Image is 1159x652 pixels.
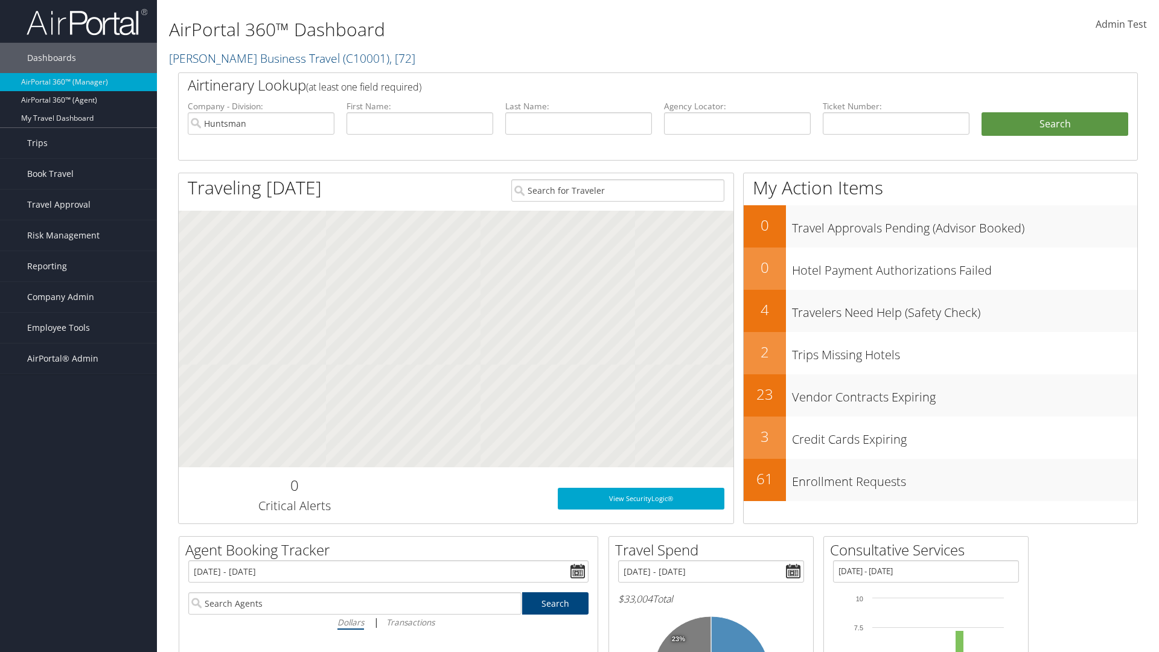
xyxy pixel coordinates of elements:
[27,43,76,73] span: Dashboards
[615,540,813,560] h2: Travel Spend
[188,75,1049,95] h2: Airtinerary Lookup
[346,100,493,112] label: First Name:
[744,175,1137,200] h1: My Action Items
[744,299,786,320] h2: 4
[389,50,415,66] span: , [ 72 ]
[343,50,389,66] span: ( C10001 )
[27,313,90,343] span: Employee Tools
[744,374,1137,417] a: 23Vendor Contracts Expiring
[830,540,1028,560] h2: Consultative Services
[672,636,685,643] tspan: 23%
[27,220,100,251] span: Risk Management
[744,257,786,278] h2: 0
[1096,6,1147,43] a: Admin Test
[188,475,401,496] h2: 0
[522,592,589,615] a: Search
[744,459,1137,501] a: 61Enrollment Requests
[744,290,1137,332] a: 4Travelers Need Help (Safety Check)
[792,467,1137,490] h3: Enrollment Requests
[618,592,804,606] h6: Total
[664,100,811,112] label: Agency Locator:
[188,592,522,615] input: Search Agents
[854,624,863,631] tspan: 7.5
[185,540,598,560] h2: Agent Booking Tracker
[744,248,1137,290] a: 0Hotel Payment Authorizations Failed
[792,298,1137,321] h3: Travelers Need Help (Safety Check)
[188,615,589,630] div: |
[27,344,98,374] span: AirPortal® Admin
[188,175,322,200] h1: Traveling [DATE]
[744,384,786,404] h2: 23
[856,595,863,602] tspan: 10
[792,383,1137,406] h3: Vendor Contracts Expiring
[169,50,415,66] a: [PERSON_NAME] Business Travel
[744,215,786,235] h2: 0
[558,488,724,510] a: View SecurityLogic®
[27,128,48,158] span: Trips
[744,417,1137,459] a: 3Credit Cards Expiring
[744,332,1137,374] a: 2Trips Missing Hotels
[744,342,786,362] h2: 2
[306,80,421,94] span: (at least one field required)
[188,497,401,514] h3: Critical Alerts
[505,100,652,112] label: Last Name:
[27,190,91,220] span: Travel Approval
[1096,18,1147,31] span: Admin Test
[27,8,147,36] img: airportal-logo.png
[169,17,821,42] h1: AirPortal 360™ Dashboard
[27,159,74,189] span: Book Travel
[337,616,364,628] i: Dollars
[823,100,969,112] label: Ticket Number:
[744,468,786,489] h2: 61
[792,425,1137,448] h3: Credit Cards Expiring
[744,426,786,447] h2: 3
[792,256,1137,279] h3: Hotel Payment Authorizations Failed
[27,251,67,281] span: Reporting
[511,179,724,202] input: Search for Traveler
[792,340,1137,363] h3: Trips Missing Hotels
[386,616,435,628] i: Transactions
[982,112,1128,136] button: Search
[744,205,1137,248] a: 0Travel Approvals Pending (Advisor Booked)
[27,282,94,312] span: Company Admin
[618,592,653,606] span: $33,004
[188,100,334,112] label: Company - Division:
[792,214,1137,237] h3: Travel Approvals Pending (Advisor Booked)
